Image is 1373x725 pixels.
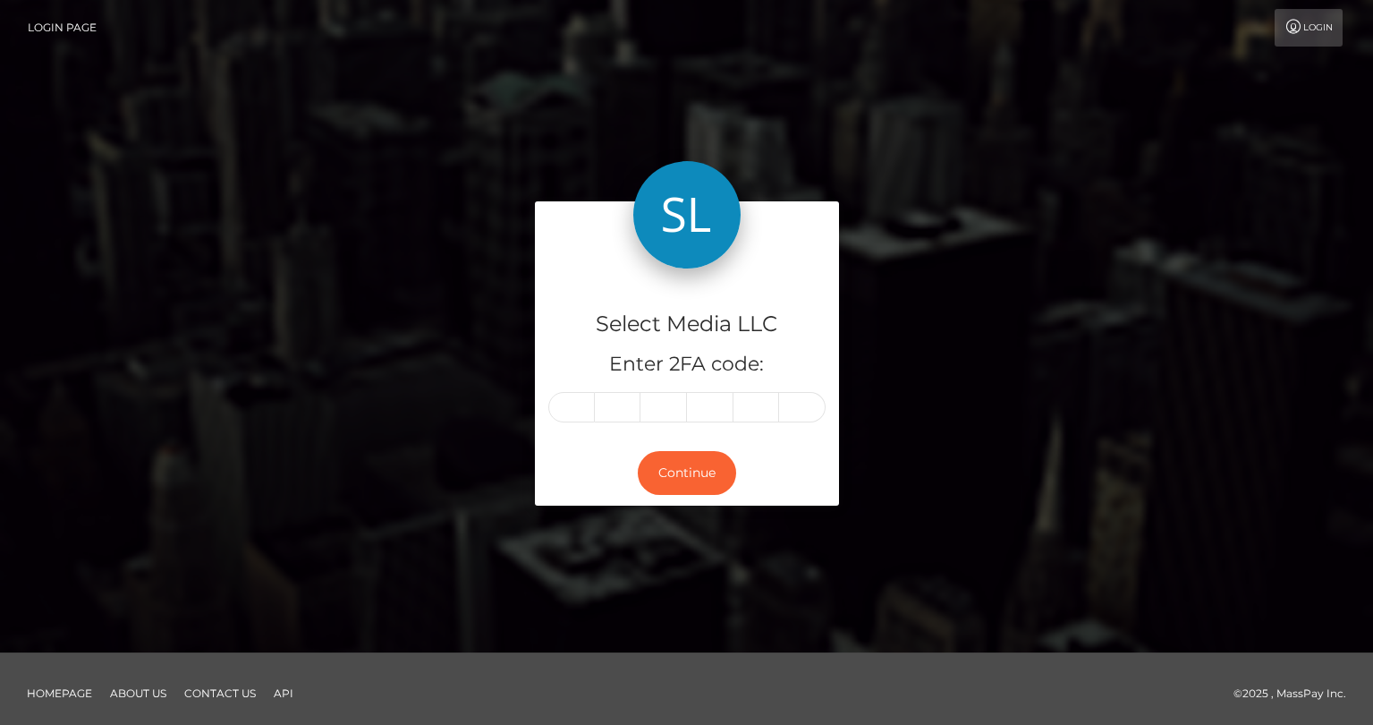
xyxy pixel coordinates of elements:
[20,679,99,707] a: Homepage
[633,161,741,269] img: Select Media LLC
[103,679,174,707] a: About Us
[548,309,826,340] h4: Select Media LLC
[177,679,263,707] a: Contact Us
[1233,684,1360,704] div: © 2025 , MassPay Inc.
[267,679,301,707] a: API
[1275,9,1343,47] a: Login
[638,451,736,495] button: Continue
[548,351,826,379] h5: Enter 2FA code:
[28,9,97,47] a: Login Page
